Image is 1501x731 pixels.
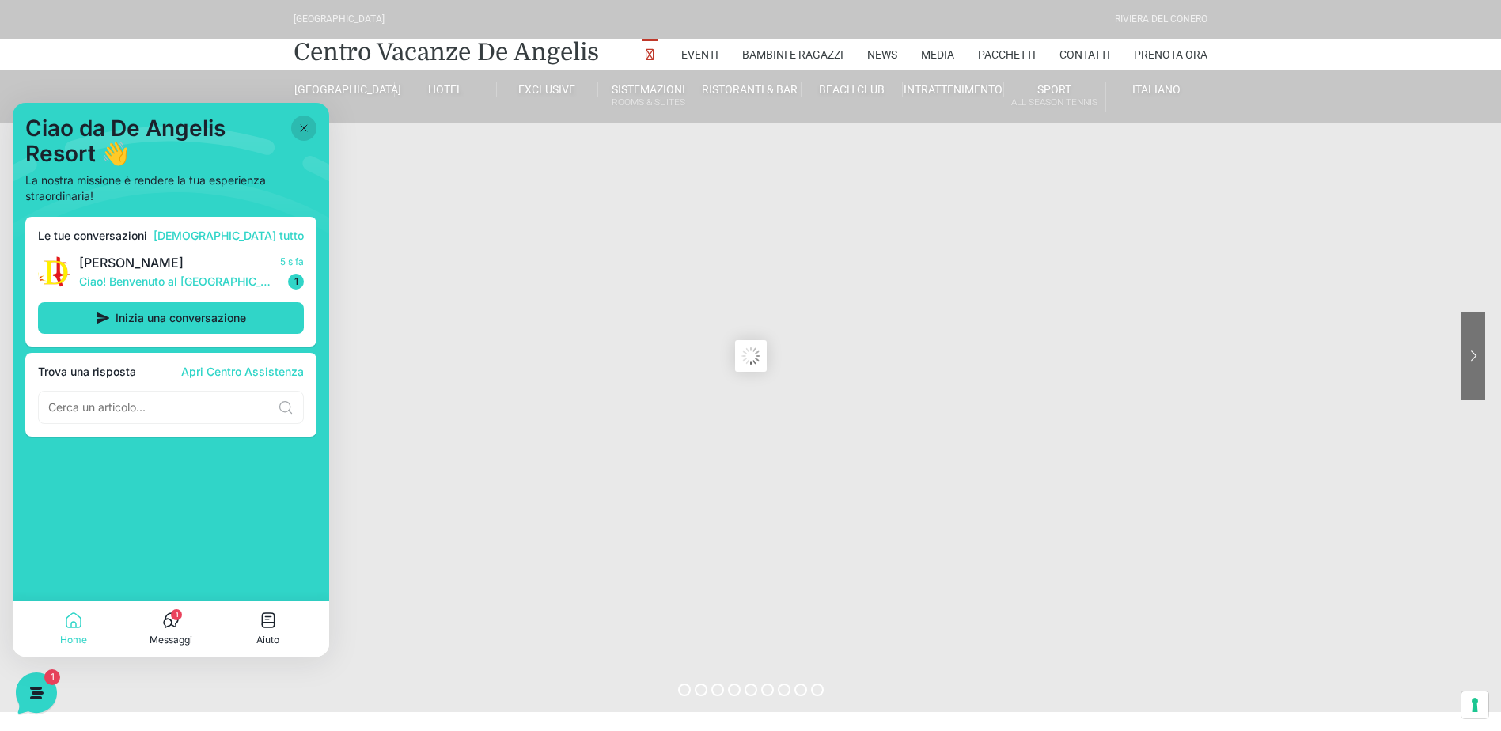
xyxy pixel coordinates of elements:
input: Cerca un articolo... [36,297,259,312]
a: Bambini e Ragazzi [742,39,843,70]
a: SistemazioniRooms & Suites [598,82,699,112]
span: [PERSON_NAME] [66,152,258,168]
span: 1 [158,506,169,517]
img: light [25,153,57,185]
button: 1Messaggi [110,508,207,544]
span: 1 [275,171,291,187]
a: Contatti [1059,39,1110,70]
p: Aiuto [244,530,267,544]
button: Le tue preferenze relative al consenso per le tecnologie di tracciamento [1461,691,1488,718]
a: Hotel [395,82,496,97]
a: Italiano [1106,82,1207,97]
a: SportAll Season Tennis [1004,82,1105,112]
button: Inizia una conversazione [25,199,291,231]
a: Intrattenimento [903,82,1004,97]
p: Messaggi [137,530,180,544]
a: Media [921,39,954,70]
button: Home [13,508,110,544]
p: Home [47,530,74,544]
p: Ciao! Benvenuto al [GEOGRAPHIC_DATA]! Come posso aiutarti! [66,171,258,187]
p: 5 s fa [267,152,291,166]
small: All Season Tennis [1004,95,1105,110]
a: Apri Centro Assistenza [169,263,291,275]
a: Ristoranti & Bar [699,82,801,97]
div: Riviera Del Conero [1115,12,1207,27]
iframe: Customerly Messenger [13,103,329,657]
a: Pacchetti [978,39,1036,70]
span: Trova una risposta [25,263,123,275]
span: Le tue conversazioni [25,127,135,139]
span: Italiano [1132,83,1181,96]
button: Aiuto [207,508,304,544]
a: Eventi [681,39,718,70]
a: [PERSON_NAME]Ciao! Benvenuto al [GEOGRAPHIC_DATA]! Come posso aiutarti!5 s fa1 [19,146,298,193]
div: [GEOGRAPHIC_DATA] [294,12,385,27]
a: Centro Vacanze De Angelis [294,36,599,68]
iframe: Customerly Messenger Launcher [13,669,60,717]
a: [DEMOGRAPHIC_DATA] tutto [141,127,291,139]
a: News [867,39,897,70]
a: Beach Club [802,82,903,97]
a: Exclusive [497,82,598,97]
a: Prenota Ora [1134,39,1207,70]
a: [GEOGRAPHIC_DATA] [294,82,395,97]
small: Rooms & Suites [598,95,699,110]
span: Inizia una conversazione [103,209,233,222]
